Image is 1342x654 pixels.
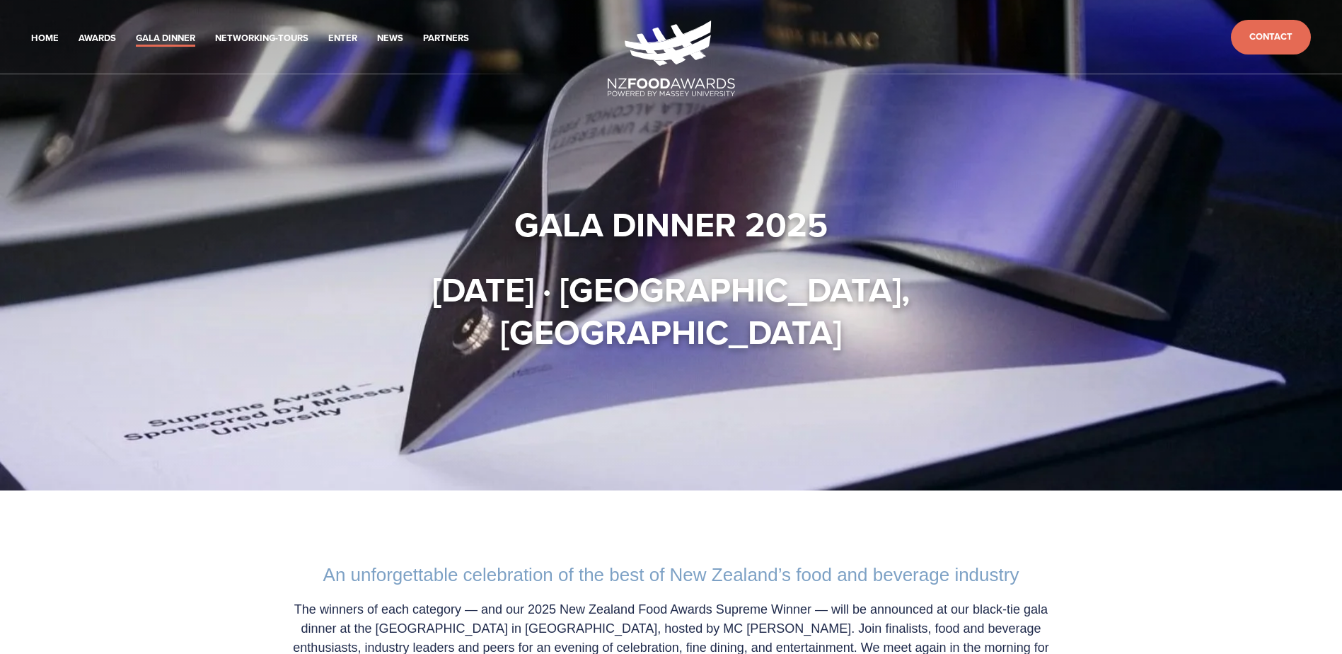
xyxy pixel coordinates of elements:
[1231,20,1311,54] a: Contact
[423,30,469,47] a: Partners
[432,265,918,357] strong: [DATE] · [GEOGRAPHIC_DATA], [GEOGRAPHIC_DATA]
[377,30,403,47] a: News
[31,30,59,47] a: Home
[136,30,195,47] a: Gala Dinner
[264,203,1079,246] h1: Gala Dinner 2025
[215,30,308,47] a: Networking-Tours
[278,564,1065,586] h2: An unforgettable celebration of the best of New Zealand’s food and beverage industry
[79,30,116,47] a: Awards
[328,30,357,47] a: Enter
